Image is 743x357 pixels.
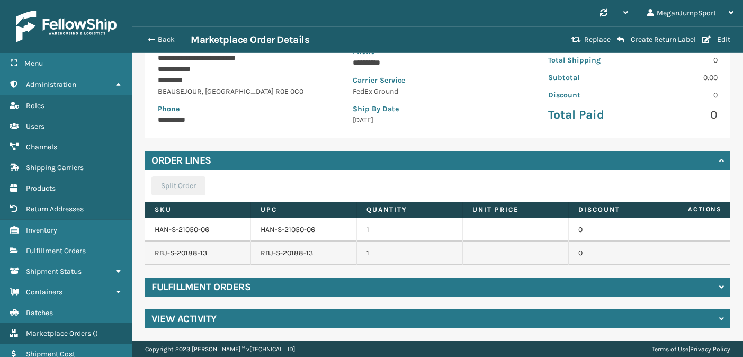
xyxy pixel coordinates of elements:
[26,101,44,110] span: Roles
[151,281,250,293] h4: Fulfillment Orders
[548,107,626,123] p: Total Paid
[26,184,56,193] span: Products
[26,308,53,317] span: Batches
[151,176,205,195] button: Split Order
[158,86,327,97] p: BEAUSEJOUR , [GEOGRAPHIC_DATA] R0E 0C0
[578,205,665,215] label: Discount
[151,154,211,167] h4: Order Lines
[652,341,730,357] div: |
[26,142,57,151] span: Channels
[142,35,191,44] button: Back
[93,329,98,338] span: ( )
[639,90,718,101] p: 0
[614,35,699,44] button: Create Return Label
[251,218,357,242] td: HAN-S-21050-06
[26,80,76,89] span: Administration
[652,345,688,353] a: Terms of Use
[353,75,522,86] p: Carrier Service
[26,246,86,255] span: Fulfillment Orders
[26,288,62,297] span: Containers
[261,205,347,215] label: UPC
[155,248,207,257] a: RBJ-S-20188-13
[26,163,84,172] span: Shipping Carriers
[702,36,711,43] i: Edit
[639,72,718,83] p: 0.00
[548,72,626,83] p: Subtotal
[26,122,44,131] span: Users
[191,33,309,46] h3: Marketplace Order Details
[655,201,728,218] span: Actions
[357,218,463,242] td: 1
[353,114,522,126] p: [DATE]
[569,242,675,265] td: 0
[569,218,675,242] td: 0
[26,204,84,213] span: Return Addresses
[472,205,559,215] label: Unit Price
[548,90,626,101] p: Discount
[26,267,82,276] span: Shipment Status
[617,35,624,44] i: Create Return Label
[24,59,43,68] span: Menu
[145,341,295,357] p: Copyright 2023 [PERSON_NAME]™ v [TECHNICAL_ID]
[155,225,209,234] a: HAN-S-21050-06
[366,205,453,215] label: Quantity
[26,226,57,235] span: Inventory
[548,55,626,66] p: Total Shipping
[357,242,463,265] td: 1
[639,107,718,123] p: 0
[353,86,522,97] p: FedEx Ground
[571,36,581,43] i: Replace
[353,103,522,114] p: Ship By Date
[158,103,327,114] p: Phone
[639,55,718,66] p: 0
[251,242,357,265] td: RBJ-S-20188-13
[690,345,730,353] a: Privacy Policy
[151,313,217,325] h4: View Activity
[155,205,241,215] label: SKU
[699,35,733,44] button: Edit
[568,35,614,44] button: Replace
[26,329,91,338] span: Marketplace Orders
[16,11,117,42] img: logo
